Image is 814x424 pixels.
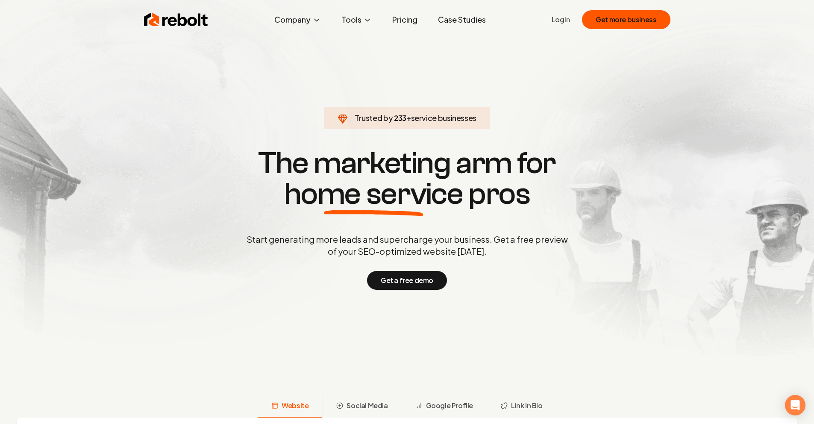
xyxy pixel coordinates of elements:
button: Social Media [322,395,401,418]
button: Tools [335,11,379,28]
button: Get a free demo [367,271,447,290]
span: Google Profile [426,400,473,411]
h1: The marketing arm for pros [202,148,612,209]
span: Link in Bio [511,400,543,411]
span: service businesses [411,113,477,123]
a: Case Studies [431,11,493,28]
p: Start generating more leads and supercharge your business. Get a free preview of your SEO-optimiz... [245,233,570,257]
span: Social Media [347,400,388,411]
button: Google Profile [402,395,487,418]
span: Trusted by [355,113,393,123]
button: Link in Bio [487,395,556,418]
img: Rebolt Logo [144,11,208,28]
button: Company [267,11,328,28]
div: Open Intercom Messenger [785,395,805,415]
span: 233 [394,112,406,124]
span: Website [282,400,309,411]
a: Login [552,15,570,25]
button: Website [258,395,322,418]
span: + [406,113,411,123]
span: home service [284,179,463,209]
a: Pricing [385,11,424,28]
button: Get more business [582,10,670,29]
